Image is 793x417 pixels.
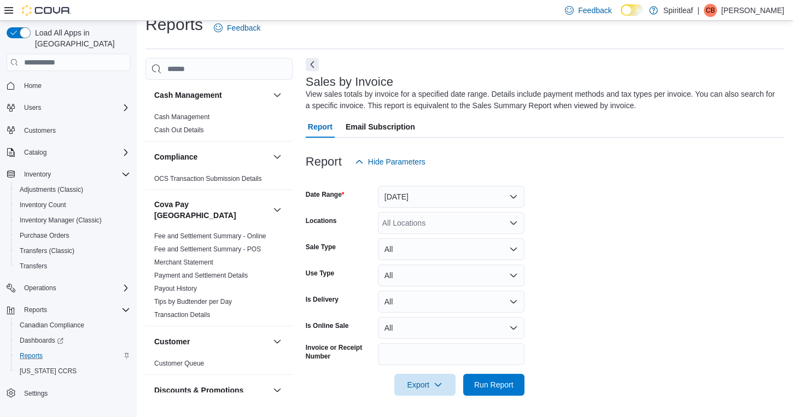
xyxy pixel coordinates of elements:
[15,319,130,332] span: Canadian Compliance
[20,281,130,295] span: Operations
[2,385,135,401] button: Settings
[11,243,135,259] button: Transfers (Classic)
[154,175,262,183] a: OCS Transaction Submission Details
[15,183,88,196] a: Adjustments (Classic)
[306,321,349,330] label: Is Online Sale
[20,168,55,181] button: Inventory
[2,280,135,296] button: Operations
[15,214,130,227] span: Inventory Manager (Classic)
[20,303,51,316] button: Reports
[378,317,524,339] button: All
[145,230,293,326] div: Cova Pay [GEOGRAPHIC_DATA]
[271,203,284,216] button: Cova Pay [GEOGRAPHIC_DATA]
[509,219,518,227] button: Open list of options
[11,182,135,197] button: Adjustments (Classic)
[463,374,524,396] button: Run Report
[154,232,266,240] a: Fee and Settlement Summary - Online
[704,4,717,17] div: Carson B
[24,148,46,157] span: Catalog
[15,183,130,196] span: Adjustments (Classic)
[351,151,430,173] button: Hide Parameters
[20,123,130,137] span: Customers
[401,374,449,396] span: Export
[15,349,130,362] span: Reports
[154,360,204,367] a: Customer Queue
[11,197,135,213] button: Inventory Count
[24,306,47,314] span: Reports
[20,351,43,360] span: Reports
[15,244,79,257] a: Transfers (Classic)
[209,17,265,39] a: Feedback
[154,90,269,101] button: Cash Management
[20,79,46,92] a: Home
[20,246,74,255] span: Transfers (Classic)
[306,269,334,278] label: Use Type
[11,213,135,228] button: Inventory Manager (Classic)
[154,298,232,306] a: Tips by Budtender per Day
[378,291,524,313] button: All
[154,90,222,101] h3: Cash Management
[24,389,48,398] span: Settings
[306,89,779,111] div: View sales totals by invoice for a specified date range. Details include payment methods and tax ...
[154,336,190,347] h3: Customer
[15,198,71,212] a: Inventory Count
[20,262,47,271] span: Transfers
[24,103,41,112] span: Users
[378,265,524,286] button: All
[20,386,130,400] span: Settings
[306,243,336,251] label: Sale Type
[22,5,71,16] img: Cova
[271,150,284,163] button: Compliance
[20,281,61,295] button: Operations
[11,363,135,379] button: [US_STATE] CCRS
[20,216,102,225] span: Inventory Manager (Classic)
[2,167,135,182] button: Inventory
[11,348,135,363] button: Reports
[11,318,135,333] button: Canadian Compliance
[145,357,293,374] div: Customer
[378,186,524,208] button: [DATE]
[145,14,203,36] h1: Reports
[154,385,269,396] button: Discounts & Promotions
[154,151,197,162] h3: Compliance
[24,170,51,179] span: Inventory
[15,365,130,378] span: Washington CCRS
[15,244,130,257] span: Transfers (Classic)
[306,216,337,225] label: Locations
[346,116,415,138] span: Email Subscription
[394,374,456,396] button: Export
[706,4,715,17] span: CB
[474,379,514,390] span: Run Report
[145,172,293,190] div: Compliance
[154,113,209,121] a: Cash Management
[663,4,693,17] p: Spiritleaf
[306,295,339,304] label: Is Delivery
[368,156,425,167] span: Hide Parameters
[145,110,293,141] div: Cash Management
[306,58,319,71] button: Next
[15,334,130,347] span: Dashboards
[154,126,204,134] a: Cash Out Details
[2,78,135,93] button: Home
[15,334,68,347] a: Dashboards
[15,365,81,378] a: [US_STATE] CCRS
[20,387,52,400] a: Settings
[271,89,284,102] button: Cash Management
[15,319,89,332] a: Canadian Compliance
[24,81,42,90] span: Home
[154,245,261,253] a: Fee and Settlement Summary - POS
[24,126,56,135] span: Customers
[31,27,130,49] span: Load All Apps in [GEOGRAPHIC_DATA]
[20,79,130,92] span: Home
[271,335,284,348] button: Customer
[20,101,130,114] span: Users
[20,146,51,159] button: Catalog
[20,231,69,240] span: Purchase Orders
[154,151,269,162] button: Compliance
[308,116,333,138] span: Report
[20,101,45,114] button: Users
[306,75,393,89] h3: Sales by Invoice
[20,201,66,209] span: Inventory Count
[11,228,135,243] button: Purchase Orders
